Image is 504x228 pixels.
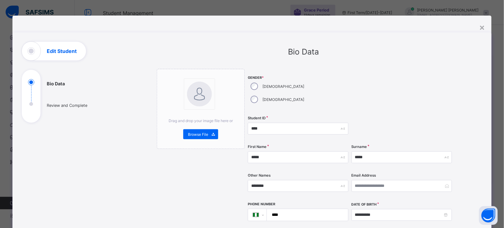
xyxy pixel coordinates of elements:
img: bannerImage [187,82,212,107]
span: Browse File [188,132,208,137]
label: Date of Birth [352,202,377,207]
label: Phone Number [248,202,275,206]
span: Drag and drop your image file here or [169,118,233,123]
button: Open asap [479,206,498,225]
label: First Name [248,145,266,149]
label: [DEMOGRAPHIC_DATA] [262,84,304,89]
span: Bio Data [288,47,319,56]
h1: Edit Student [47,49,77,54]
label: [DEMOGRAPHIC_DATA] [262,97,304,102]
div: bannerImageDrag and drop your image file here orBrowse File [157,69,245,149]
span: Gender [248,76,348,80]
label: Other Names [248,173,271,178]
div: × [479,22,485,32]
label: Email Address [352,173,376,178]
label: Surname [352,145,367,149]
label: Student ID [248,116,266,120]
